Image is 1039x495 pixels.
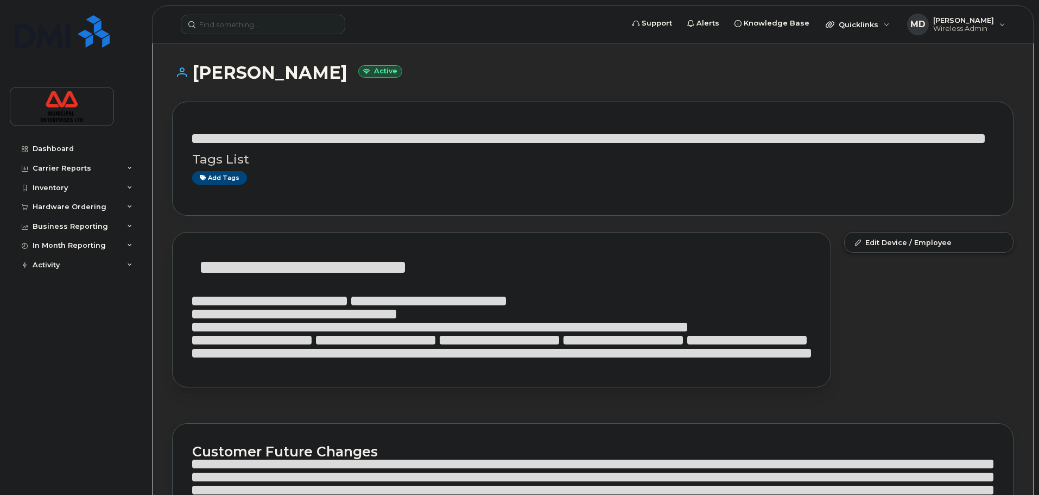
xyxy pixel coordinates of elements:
[358,65,402,78] small: Active
[192,153,993,166] h3: Tags List
[845,233,1013,252] a: Edit Device / Employee
[192,171,247,185] a: Add tags
[172,63,1013,82] h1: [PERSON_NAME]
[192,443,993,460] h2: Customer Future Changes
